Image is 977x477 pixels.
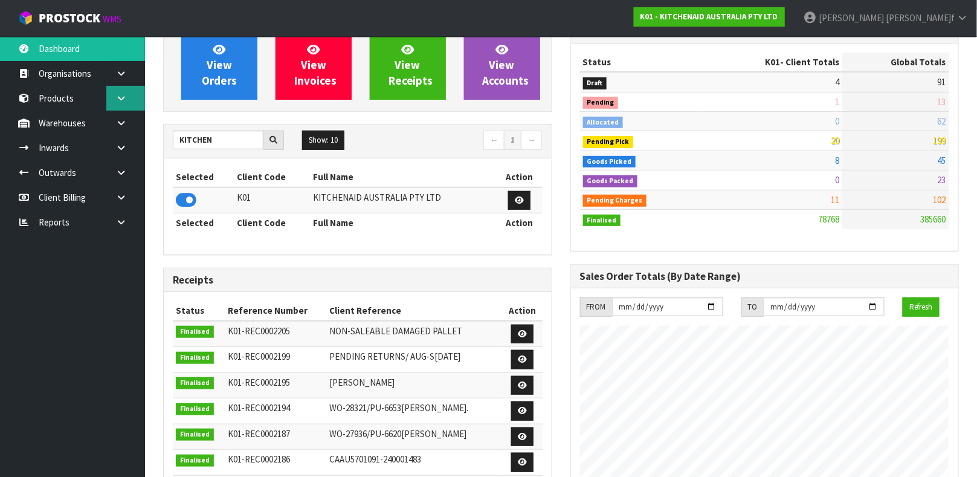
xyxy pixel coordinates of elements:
[583,117,624,129] span: Allocated
[173,167,234,187] th: Selected
[225,301,326,320] th: Reference Number
[228,351,290,362] span: K01-REC0002199
[302,131,344,150] button: Show: 10
[938,174,946,186] span: 23
[329,325,462,337] span: NON-SALEABLE DAMAGED PALLET
[583,97,619,109] span: Pending
[583,195,647,207] span: Pending Charges
[370,31,446,100] a: ViewReceipts
[938,155,946,166] span: 45
[234,167,310,187] th: Client Code
[580,297,612,317] div: FROM
[326,301,503,320] th: Client Reference
[228,402,290,414] span: K01-REC0002194
[294,42,337,88] span: View Invoices
[176,352,214,364] span: Finalised
[634,7,785,27] a: K01 - KITCHENAID AUSTRALIA PTY LTD
[228,428,290,440] span: K01-REC0002187
[176,403,214,415] span: Finalised
[496,167,542,187] th: Action
[503,301,542,320] th: Action
[310,213,496,233] th: Full Name
[702,53,843,72] th: - Client Totals
[483,131,505,150] a: ←
[329,402,468,414] span: WO-28321/PU-6653[PERSON_NAME].
[938,76,946,88] span: 91
[583,215,621,227] span: Finalised
[835,155,839,166] span: 8
[583,136,634,148] span: Pending Pick
[176,429,214,441] span: Finalised
[228,325,290,337] span: K01-REC0002205
[583,77,607,89] span: Draft
[741,297,764,317] div: TO
[842,53,949,72] th: Global Totals
[464,31,540,100] a: ViewAccounts
[496,213,542,233] th: Action
[202,42,237,88] span: View Orders
[831,194,839,206] span: 11
[310,167,496,187] th: Full Name
[173,213,234,233] th: Selected
[640,11,778,22] strong: K01 - KITCHENAID AUSTRALIA PTY LTD
[580,271,950,282] h3: Sales Order Totals (By Date Range)
[329,453,421,465] span: CAAU5701091-240001483
[228,453,290,465] span: K01-REC0002186
[938,96,946,108] span: 13
[521,131,542,150] a: →
[176,455,214,467] span: Finalised
[228,377,290,388] span: K01-REC0002195
[835,174,839,186] span: 0
[886,12,955,24] span: [PERSON_NAME]f
[903,297,940,317] button: Refresh
[921,213,946,225] span: 385660
[173,274,543,286] h3: Receipts
[835,76,839,88] span: 4
[938,115,946,127] span: 62
[483,42,529,88] span: View Accounts
[933,194,946,206] span: 102
[176,377,214,389] span: Finalised
[181,31,257,100] a: ViewOrders
[173,301,225,320] th: Status
[276,31,352,100] a: ViewInvoices
[389,42,433,88] span: View Receipts
[329,428,466,440] span: WO-27936/PU-6620[PERSON_NAME]
[580,53,702,72] th: Status
[234,213,310,233] th: Client Code
[818,213,839,225] span: 78768
[18,10,33,25] img: cube-alt.png
[831,135,839,146] span: 20
[103,13,121,25] small: WMS
[310,187,496,213] td: KITCHENAID AUSTRALIA PTY LTD
[329,377,395,388] span: [PERSON_NAME]
[819,12,884,24] span: [PERSON_NAME]
[329,351,460,362] span: PENDING RETURNS/ AUG-S[DATE]
[933,135,946,146] span: 199
[765,56,780,68] span: K01
[504,131,521,150] a: 1
[835,96,839,108] span: 1
[583,156,636,168] span: Goods Picked
[176,326,214,338] span: Finalised
[835,115,839,127] span: 0
[234,187,310,213] td: K01
[583,175,638,187] span: Goods Packed
[367,131,543,152] nav: Page navigation
[173,131,263,149] input: Search clients
[39,10,100,26] span: ProStock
